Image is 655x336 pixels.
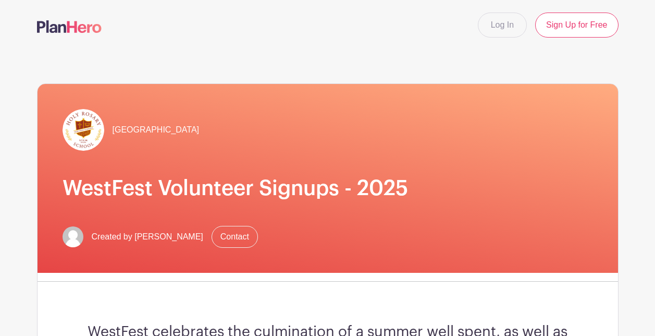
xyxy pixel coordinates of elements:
img: default-ce2991bfa6775e67f084385cd625a349d9dcbb7a52a09fb2fda1e96e2d18dcdb.png [63,226,83,247]
h1: WestFest Volunteer Signups - 2025 [63,176,593,201]
span: Created by [PERSON_NAME] [92,231,203,243]
a: Sign Up for Free [535,13,618,38]
img: logo-507f7623f17ff9eddc593b1ce0a138ce2505c220e1c5a4e2b4648c50719b7d32.svg [37,20,102,33]
a: Contact [212,226,258,248]
a: Log In [478,13,527,38]
img: hr-logo-circle.png [63,109,104,151]
span: [GEOGRAPHIC_DATA] [113,124,200,136]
